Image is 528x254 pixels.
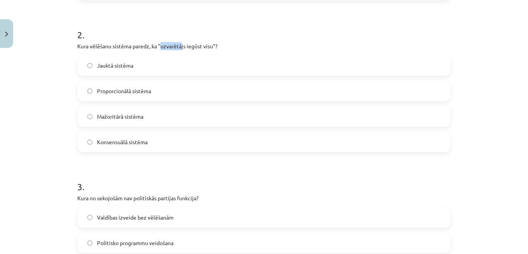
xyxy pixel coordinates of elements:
img: icon-close-lesson-0947bae3869378f0d4975bcd49f059093ad1ed9edebbc8119c70593378902aed.svg [5,32,8,37]
span: Konsensuālā sistēma [97,138,148,146]
span: Mažoritārā sistēma [97,113,143,121]
span: Proporcionālā sistēma [97,87,151,95]
span: Valdības izveide bez vēlēšanām [97,213,174,222]
input: Mažoritārā sistēma [87,114,92,119]
input: Proporcionālā sistēma [87,89,92,94]
p: Kura no sekojošām nav politiskās partijas funkcija? [77,194,451,202]
input: Konsensuālā sistēma [87,140,92,145]
input: Valdības izveide bez vēlēšanām [87,215,92,220]
p: Kura vēlēšanu sistēma paredz, ka "uzvarētājs iegūst visu"? [77,42,451,50]
h1: 3 . [77,168,451,192]
input: Jauktā sistēma [87,63,92,68]
span: Politisko programmu veidošana [97,239,174,247]
input: Politisko programmu veidošana [87,240,92,245]
span: Jauktā sistēma [97,61,133,70]
h1: 2 . [77,16,451,40]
